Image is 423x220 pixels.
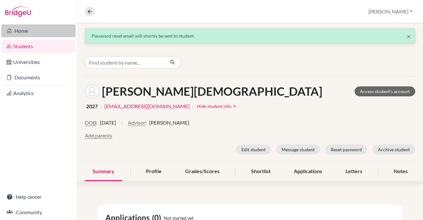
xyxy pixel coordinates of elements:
[325,145,367,154] button: Reset password
[100,119,116,127] span: [DATE]
[92,32,409,39] div: Password reset email will shortly be sent to student.
[192,102,194,110] span: |
[1,190,76,203] a: Help center
[138,162,169,181] div: Profile
[85,132,112,139] button: Add parents
[1,56,76,68] a: Universities
[1,40,76,53] a: Students
[231,103,238,109] i: arrow_drop_up
[100,102,102,110] span: |
[386,162,415,181] div: Notes
[1,206,76,219] a: Community
[85,119,96,127] button: DOB
[85,56,165,68] input: Find student by name...
[373,145,415,154] button: Archive student
[1,24,76,37] a: Home
[5,6,31,17] img: Bridge-U
[276,145,320,154] button: Message student
[104,102,190,110] a: [EMAIL_ADDRESS][DOMAIN_NAME]
[196,101,238,111] button: Hide student infoarrow_drop_up
[145,119,147,127] span: :
[407,31,411,41] span: ×
[96,119,97,127] span: :
[128,119,145,127] button: Advisor
[86,102,98,110] span: 2027
[85,162,122,181] div: Summary
[149,119,189,127] span: [PERSON_NAME]
[1,71,76,84] a: Documents
[177,162,227,181] div: Grades/Scores
[355,86,415,96] a: Access student's account
[338,162,370,181] div: Letters
[407,32,411,40] button: Close
[286,162,330,181] div: Applications
[365,5,415,18] button: [PERSON_NAME]
[1,87,76,100] a: Analytics
[236,145,271,154] button: Edit student
[197,103,231,109] span: Hide student info
[243,162,278,181] div: Shortlist
[121,119,123,132] span: |
[85,84,99,99] img: Christian Wong's avatar
[102,84,322,98] h1: [PERSON_NAME][DEMOGRAPHIC_DATA]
